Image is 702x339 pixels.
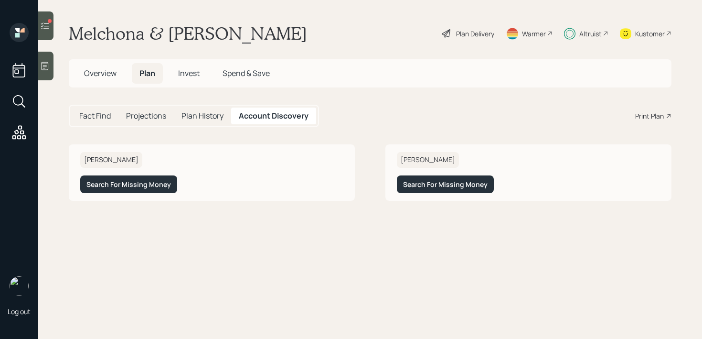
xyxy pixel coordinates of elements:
[522,29,546,39] div: Warmer
[84,68,117,78] span: Overview
[79,111,111,120] h5: Fact Find
[69,23,307,44] h1: Melchona & [PERSON_NAME]
[397,175,494,193] button: Search For Missing Money
[456,29,494,39] div: Plan Delivery
[86,180,171,189] div: Search For Missing Money
[239,111,308,120] h5: Account Discovery
[10,276,29,295] img: retirable_logo.png
[8,307,31,316] div: Log out
[139,68,155,78] span: Plan
[80,152,142,168] h6: [PERSON_NAME]
[635,111,664,121] div: Print Plan
[181,111,223,120] h5: Plan History
[178,68,200,78] span: Invest
[397,152,459,168] h6: [PERSON_NAME]
[80,175,177,193] button: Search For Missing Money
[126,111,166,120] h5: Projections
[579,29,602,39] div: Altruist
[635,29,665,39] div: Kustomer
[223,68,270,78] span: Spend & Save
[403,180,488,189] div: Search For Missing Money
